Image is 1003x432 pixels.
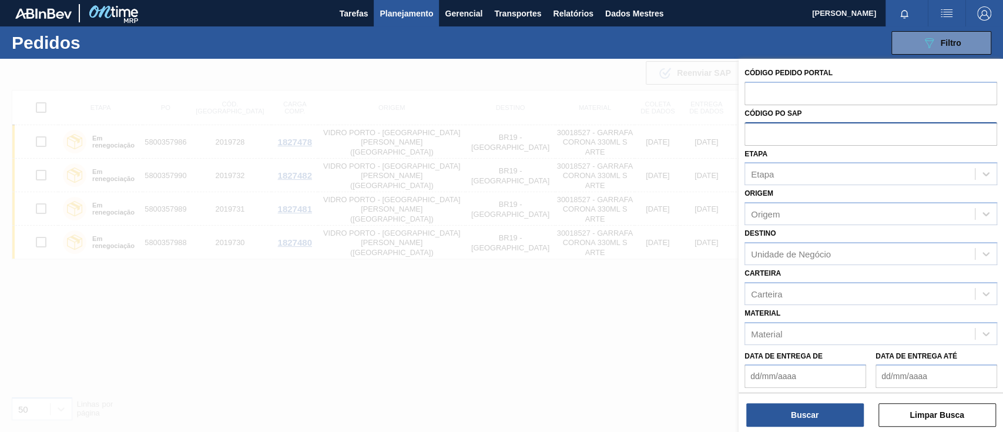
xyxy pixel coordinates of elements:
font: Tarefas [340,9,368,18]
font: Unidade de Negócio [751,249,831,259]
font: Origem [744,189,773,197]
font: Material [751,329,782,339]
font: Código PO SAP [744,109,801,118]
font: Etapa [744,150,767,158]
button: Filtro [891,31,991,55]
font: Data de Entrega de [744,352,823,360]
font: Carteira [751,289,782,299]
img: TNhmsLtSVTkK8tSr43FrP2fwEKptu5GPRR3wAAAABJRU5ErkJggg== [15,8,72,19]
img: Sair [977,6,991,21]
font: Planejamento [380,9,433,18]
font: Filtro [941,38,961,48]
font: Código Pedido Portal [744,69,833,77]
font: Gerencial [445,9,482,18]
font: Material [744,309,780,317]
button: Notificações [885,5,923,22]
font: Destino [744,229,776,237]
font: [PERSON_NAME] [812,9,876,18]
font: Origem [751,209,780,219]
font: Pedidos [12,33,80,52]
font: Etapa [751,169,774,179]
font: Carteira [744,269,781,277]
input: dd/mm/aaaa [744,364,866,388]
img: ações do usuário [940,6,954,21]
font: Data de Entrega até [875,352,957,360]
font: Transportes [494,9,541,18]
input: dd/mm/aaaa [875,364,997,388]
font: Relatórios [553,9,593,18]
font: Dados Mestres [605,9,664,18]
